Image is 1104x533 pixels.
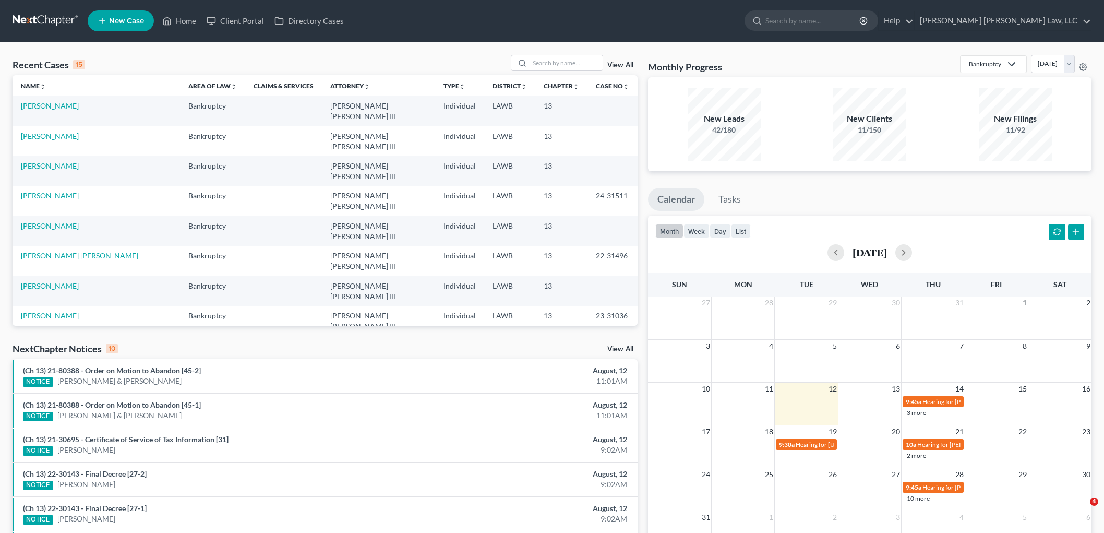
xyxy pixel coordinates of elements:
span: 9:45a [906,398,921,406]
td: LAWB [484,156,535,186]
td: 13 [535,96,587,126]
span: Sun [672,280,687,289]
td: [PERSON_NAME] [PERSON_NAME] III [322,156,435,186]
i: unfold_more [623,84,629,90]
a: Nameunfold_more [21,82,46,90]
span: 19 [827,425,838,438]
td: Individual [435,216,484,246]
i: unfold_more [573,84,579,90]
span: 20 [891,425,901,438]
a: Client Portal [201,11,269,30]
div: August, 12 [433,400,627,410]
span: 24 [701,468,711,481]
span: 10 [701,383,711,395]
td: LAWB [484,276,535,306]
span: Sat [1053,280,1066,289]
a: Attorneyunfold_more [330,82,370,90]
td: Bankruptcy [180,156,245,186]
span: Hearing for [US_STATE] Safety Association of Timbermen - Self I [796,441,967,448]
a: (Ch 13) 22-30143 - Final Decree [27-2] [23,469,147,478]
input: Search by name... [530,55,603,70]
span: 30 [891,297,901,309]
div: 11:01AM [433,376,627,386]
td: Bankruptcy [180,276,245,306]
h2: [DATE] [853,247,887,258]
span: 12 [827,383,838,395]
a: (Ch 13) 22-30143 - Final Decree [27-1] [23,504,147,513]
td: [PERSON_NAME] [PERSON_NAME] III [322,96,435,126]
span: Hearing for [PERSON_NAME] [922,398,1004,406]
div: August, 12 [433,365,627,376]
td: Individual [435,246,484,276]
div: New Filings [979,113,1052,125]
td: 13 [535,126,587,156]
a: Calendar [648,188,704,211]
div: NOTICE [23,481,53,490]
a: Case Nounfold_more [596,82,629,90]
div: August, 12 [433,503,627,514]
i: unfold_more [231,84,237,90]
div: Bankruptcy [969,60,1001,68]
i: unfold_more [40,84,46,90]
span: 18 [764,425,774,438]
span: 30 [1081,468,1091,481]
span: 22 [1017,425,1028,438]
span: 9:45a [906,483,921,491]
a: Home [157,11,201,30]
td: LAWB [484,96,535,126]
span: 16 [1081,383,1091,395]
a: View All [607,62,633,69]
td: 13 [535,246,587,276]
span: Mon [734,280,752,289]
span: 6 [895,340,901,352]
span: Hearing for [PERSON_NAME] [922,483,1004,491]
a: (Ch 13) 21-80388 - Order on Motion to Abandon [45-2] [23,366,201,375]
div: August, 12 [433,434,627,445]
span: 23 [1081,425,1091,438]
a: Tasks [709,188,750,211]
button: list [731,224,751,238]
div: 11/92 [979,125,1052,135]
td: LAWB [484,186,535,216]
a: [PERSON_NAME] [57,479,115,490]
div: Recent Cases [13,58,85,71]
span: 28 [954,468,965,481]
span: Fri [991,280,1002,289]
div: NOTICE [23,446,53,456]
span: 4 [1090,498,1098,506]
td: [PERSON_NAME] [PERSON_NAME] III [322,276,435,306]
td: [PERSON_NAME] [PERSON_NAME] III [322,216,435,246]
span: 29 [1017,468,1028,481]
span: 2 [1085,297,1091,309]
div: 42/180 [688,125,761,135]
span: 4 [958,511,965,524]
div: NOTICE [23,412,53,421]
div: NOTICE [23,515,53,525]
td: LAWB [484,126,535,156]
td: Bankruptcy [180,186,245,216]
a: [PERSON_NAME] [PERSON_NAME] [21,251,138,260]
span: 9 [1085,340,1091,352]
a: [PERSON_NAME] [57,514,115,524]
td: [PERSON_NAME] [PERSON_NAME] III [322,306,435,336]
i: unfold_more [364,84,370,90]
div: 9:02AM [433,479,627,490]
td: Bankruptcy [180,126,245,156]
button: month [655,224,683,238]
span: 5 [1022,511,1028,524]
span: Wed [861,280,878,289]
span: 1 [768,511,774,524]
a: Directory Cases [269,11,349,30]
a: [PERSON_NAME] [21,132,79,140]
div: 15 [73,60,85,69]
a: [PERSON_NAME] [57,445,115,455]
span: 31 [701,511,711,524]
td: LAWB [484,216,535,246]
td: [PERSON_NAME] [PERSON_NAME] III [322,126,435,156]
span: 14 [954,383,965,395]
div: 11:01AM [433,410,627,421]
span: 7 [958,340,965,352]
td: Individual [435,276,484,306]
span: 21 [954,425,965,438]
span: 25 [764,468,774,481]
